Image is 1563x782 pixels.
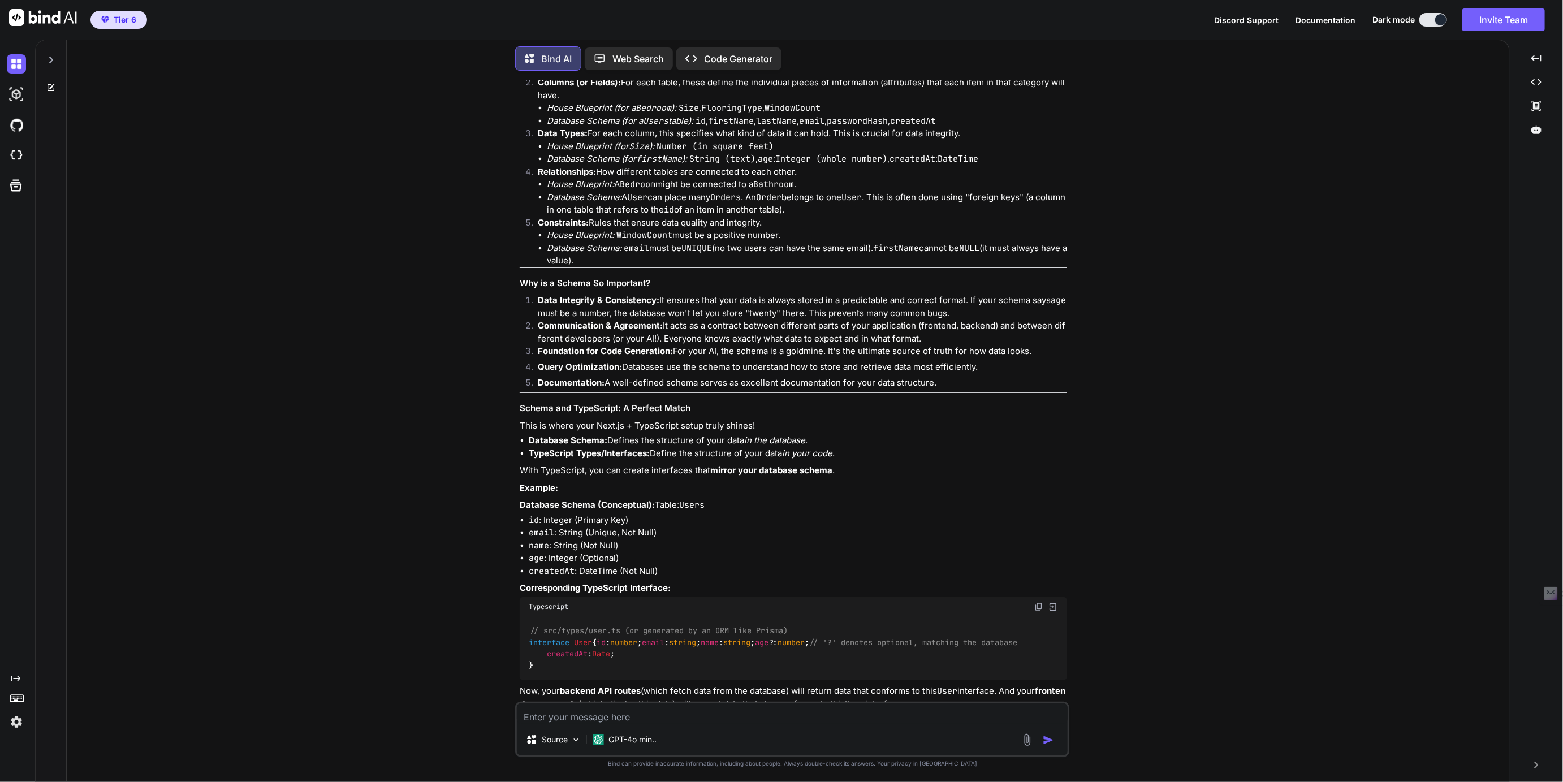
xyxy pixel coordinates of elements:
li: Databases use the schema to understand how to store and retrieve data most efficiently. [529,361,1067,377]
img: cloudideIcon [7,146,26,165]
li: For your AI, the schema is a goldmine. It's the ultimate source of truth for how data looks. [529,345,1067,361]
span: name [701,637,719,647]
strong: Relationships: [538,166,596,177]
li: It acts as a contract between different parts of your application (frontend, backend) and between... [529,319,1067,345]
em: in your code [782,448,832,459]
strong: Communication & Agreement: [538,320,663,331]
span: string [723,637,750,647]
code: User [937,685,957,697]
em: House Blueprint (for ): [547,141,654,152]
li: Defines the structure of your data . [529,434,1067,447]
em: Database Schema: [547,243,621,253]
code: Users [679,499,705,511]
strong: Database Schema: [529,435,607,446]
h3: Why is a Schema So Important? [520,277,1067,290]
code: Bedroom [620,179,655,190]
p: This is where your Next.js + TypeScript setup truly shines! [520,420,1067,433]
li: A well-defined schema serves as excellent documentation for your data structure. [529,377,1067,392]
code: age [1051,295,1066,306]
li: : String (Not Null) [529,539,1067,552]
li: must be (no two users can have the same email). cannot be (it must always have a value). [547,242,1067,267]
p: Now, your (which fetch data from the database) will return data that conforms to this interface. ... [520,685,1067,710]
img: premium [101,16,109,23]
code: Order [756,192,781,203]
span: createdAt [547,649,588,659]
code: name [529,540,549,551]
img: GPT-4o mini [593,734,604,745]
strong: Query Optimization: [538,361,622,372]
code: createdAt [890,115,936,127]
span: User [574,637,592,647]
span: // src/types/user.ts (or generated by an ORM like Prisma) [530,626,788,636]
code: Bedroom [636,102,671,114]
p: Source [542,734,568,745]
code: id [664,204,674,215]
img: darkAi-studio [7,85,26,104]
code: { : ; : ; : ; ?: ; : ; } [529,625,1017,671]
span: Typescript [529,602,568,611]
img: attachment [1021,733,1034,746]
code: passwordHash [827,115,888,127]
img: Open in Browser [1048,602,1058,612]
li: , : , : [547,153,1067,166]
li: : Integer (Optional) [529,552,1067,565]
img: Bind AI [9,9,77,26]
code: Orders [710,192,741,203]
strong: Constraints: [538,217,589,228]
span: age [755,637,768,647]
code: UNIQUE [681,243,712,254]
em: House Blueprint: [547,179,614,189]
code: createdAt [890,153,935,165]
strong: Database Schema (Conceptual): [520,499,655,510]
p: With TypeScript, you can create interfaces that . [520,464,1067,477]
strong: mirror your database schema [710,465,832,476]
li: It ensures that your data is always stored in a predictable and correct format. If your schema sa... [529,294,1067,319]
p: Bind AI [541,52,572,66]
code: User [845,698,865,710]
code: Users [643,115,668,127]
img: darkChat [7,54,26,74]
p: How different tables are connected to each other. [538,166,1067,179]
p: Code Generator [704,52,772,66]
code: firstName [708,115,754,127]
em: House Blueprint: [547,230,614,240]
code: firstName [636,153,682,165]
p: Web Search [612,52,664,66]
code: NULL [959,243,979,254]
strong: Example: [520,482,558,493]
code: lastName [756,115,797,127]
span: Date [592,649,610,659]
em: in the database [744,435,805,446]
img: copy [1034,602,1043,611]
p: Table: [520,499,1067,512]
code: User [841,192,862,203]
span: Discord Support [1214,15,1279,25]
li: , , [547,102,1067,115]
p: Bind can provide inaccurate information, including about people. Always double-check its answers.... [515,759,1069,768]
strong: Data Integrity & Consistency: [538,295,659,305]
code: WindowCount [616,230,672,241]
code: age [529,552,544,564]
strong: TypeScript Types/Interfaces: [529,448,650,459]
p: Rules that ensure data quality and integrity. [538,217,1067,230]
code: id [696,115,706,127]
strong: Corresponding TypeScript Interface: [520,582,671,593]
img: settings [7,712,26,732]
p: For each column, this specifies what kind of data it can hold. This is crucial for data integrity. [538,127,1067,140]
li: : Integer (Primary Key) [529,514,1067,527]
span: number [778,637,805,647]
span: Tier 6 [114,14,136,25]
p: GPT-4o min.. [608,734,657,745]
strong: Columns (or Fields): [538,77,621,88]
li: Define the structure of your data . [529,447,1067,460]
em: Database Schema (for a table): [547,115,693,126]
code: Bathroom [753,179,794,190]
strong: Documentation: [538,377,605,388]
code: DateTime [938,153,978,165]
h3: Schema and TypeScript: A Perfect Match [520,402,1067,415]
em: Database Schema: [547,192,621,202]
code: firstName [873,243,919,254]
code: String (text) [689,153,755,165]
li: must be a positive number. [547,229,1067,242]
code: User [627,192,647,203]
